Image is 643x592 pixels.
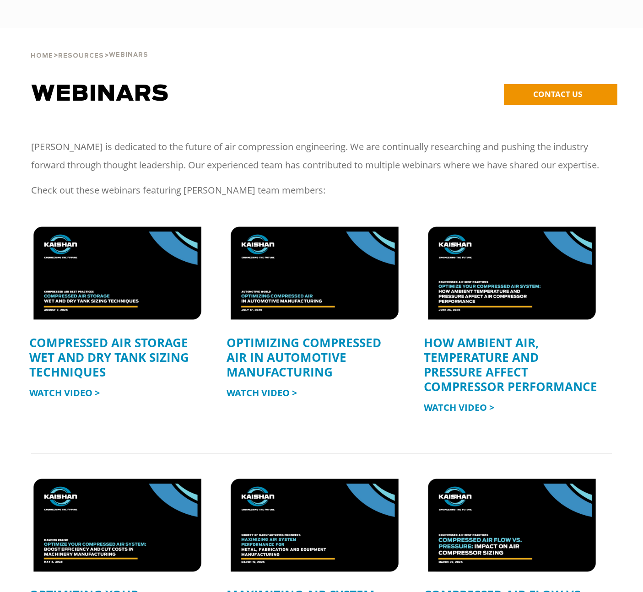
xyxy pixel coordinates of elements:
[29,387,100,399] a: Watch Video >
[31,225,204,322] img: compressed air storage
[426,477,598,574] img: webinar
[424,401,494,414] a: Watch Video >
[31,28,148,63] div: > >
[31,53,53,59] span: Home
[228,477,401,574] img: Untitled design (3)
[29,334,189,380] a: COMPRESSED AIR STORAGE WET AND DRY TANK SIZING TECHNIQUES
[31,138,612,174] p: [PERSON_NAME] is dedicated to the future of air compression engineering. We are continually resea...
[31,477,204,574] img: Untitled design (82)
[58,53,104,59] span: Resources
[227,387,297,399] a: Watch Video >
[426,225,598,322] img: Untitled design (39)
[424,334,597,395] a: HOW AMBIENT AIR, TEMPERATURE AND PRESSURE AFFECT COMPRESSOR PERFORMANCE
[228,225,401,322] img: compressed air automotive
[533,89,582,99] span: CONTACT US
[31,51,53,59] a: Home
[31,83,169,105] span: Webinars
[31,181,612,199] p: Check out these webinars featuring [PERSON_NAME] team members:
[504,84,617,105] a: CONTACT US
[109,52,148,58] span: Webinars
[58,51,104,59] a: Resources
[227,334,381,380] a: OPTIMIZING COMPRESSED AIR IN AUTOMOTIVE MANUFACTURING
